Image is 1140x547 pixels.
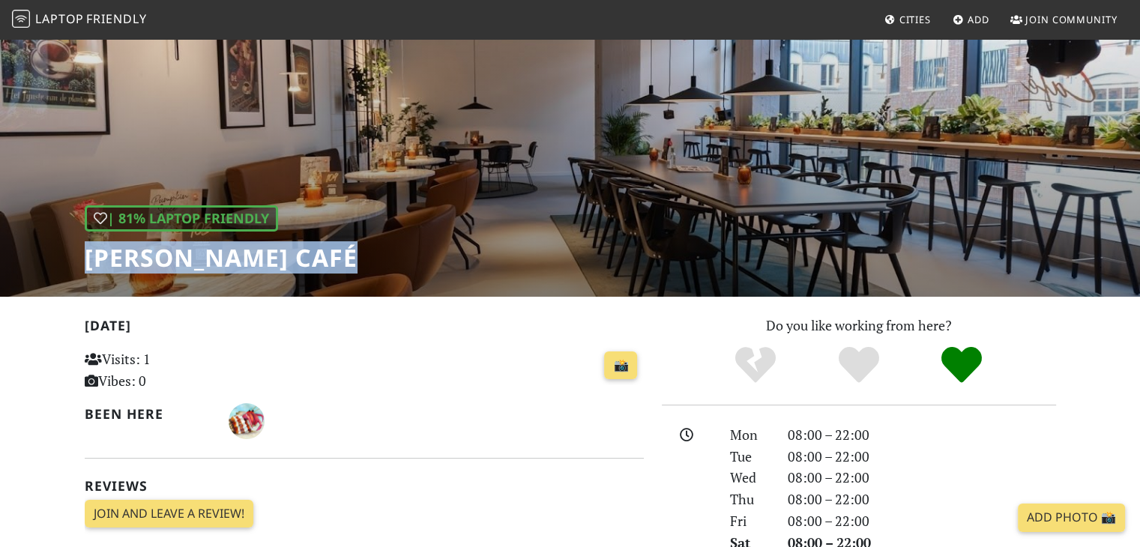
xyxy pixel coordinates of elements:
[779,467,1065,489] div: 08:00 – 22:00
[947,6,995,33] a: Add
[229,411,265,429] span: Joost Visser
[85,478,644,494] h2: Reviews
[779,510,1065,532] div: 08:00 – 22:00
[1004,6,1124,33] a: Join Community
[721,467,778,489] div: Wed
[85,500,253,528] a: Join and leave a review!
[604,351,637,380] a: 📸
[779,489,1065,510] div: 08:00 – 22:00
[721,489,778,510] div: Thu
[704,345,807,386] div: No
[662,315,1056,336] p: Do you like working from here?
[12,7,147,33] a: LaptopFriendly LaptopFriendly
[85,318,644,339] h2: [DATE]
[878,6,937,33] a: Cities
[85,348,259,392] p: Visits: 1 Vibes: 0
[721,510,778,532] div: Fri
[85,205,278,232] div: | 81% Laptop Friendly
[899,13,931,26] span: Cities
[807,345,911,386] div: Yes
[1025,13,1118,26] span: Join Community
[721,424,778,446] div: Mon
[35,10,84,27] span: Laptop
[12,10,30,28] img: LaptopFriendly
[779,446,1065,468] div: 08:00 – 22:00
[86,10,146,27] span: Friendly
[85,406,211,422] h2: Been here
[779,424,1065,446] div: 08:00 – 22:00
[85,244,358,272] h1: [PERSON_NAME] Café
[229,403,265,439] img: 6320-joost.jpg
[968,13,989,26] span: Add
[721,446,778,468] div: Tue
[910,345,1013,386] div: Definitely!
